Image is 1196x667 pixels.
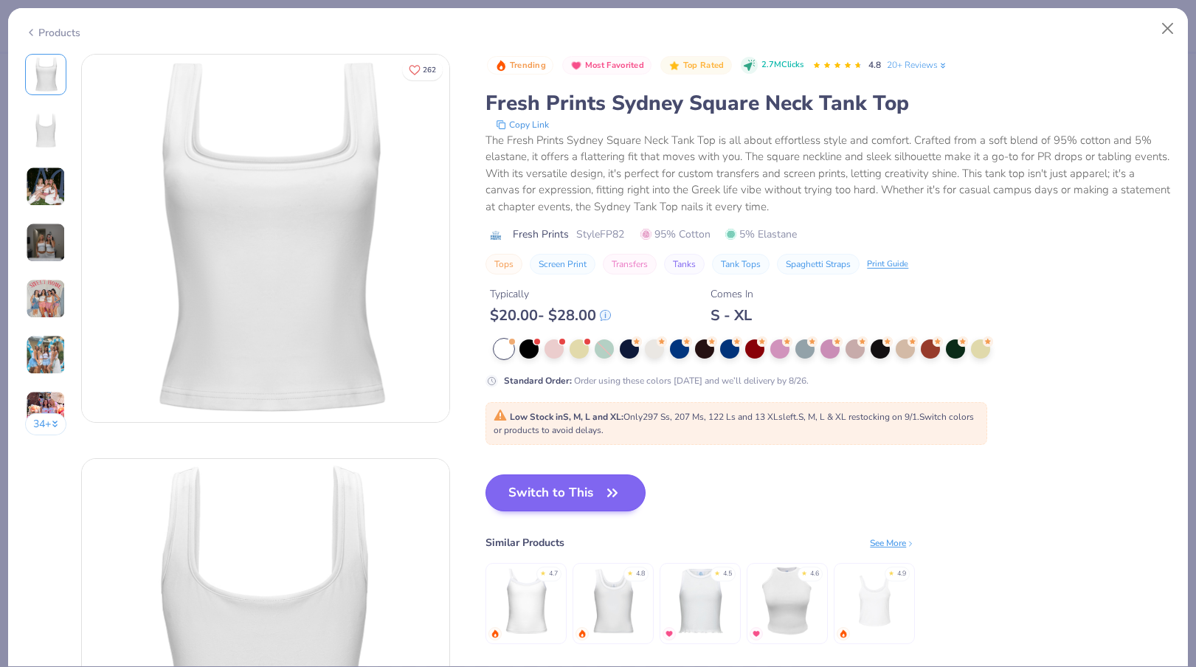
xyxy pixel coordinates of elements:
div: See More [870,536,915,550]
button: Close [1154,15,1182,43]
strong: Low Stock in S, M, L and XL : [510,411,623,423]
img: MostFav.gif [752,629,761,638]
button: Tanks [664,254,705,274]
div: ★ [801,569,807,575]
img: trending.gif [491,629,500,638]
img: Fresh Prints Sasha Crop Top [666,566,736,636]
div: Typically [490,286,611,302]
a: 20+ Reviews [887,58,948,72]
div: Similar Products [485,535,564,550]
img: Back [28,113,63,148]
div: Print Guide [867,258,908,271]
span: Fresh Prints [513,227,569,242]
img: Fresh Prints Marilyn Tank Top [753,566,823,636]
button: Badge Button [487,56,553,75]
img: User generated content [26,335,66,375]
button: Badge Button [562,56,651,75]
img: User generated content [26,167,66,207]
div: ★ [714,569,720,575]
div: 4.7 [549,569,558,579]
div: 4.8 Stars [812,54,863,77]
span: Top Rated [683,61,725,69]
button: Spaghetti Straps [777,254,860,274]
span: 5% Elastane [725,227,797,242]
img: Top Rated sort [668,60,680,72]
button: Switch to This [485,474,646,511]
div: Products [25,25,80,41]
img: User generated content [26,391,66,431]
img: Trending sort [495,60,507,72]
span: Only 297 Ss, 207 Ms, 122 Ls and 13 XLs left. S, M, L & XL restocking on 9/1. Switch colors or pro... [494,411,974,436]
span: 2.7M Clicks [761,59,803,72]
div: Fresh Prints Sydney Square Neck Tank Top [485,89,1171,117]
button: Tank Tops [712,254,770,274]
strong: Standard Order : [504,375,572,387]
img: brand logo [485,229,505,241]
img: MostFav.gif [665,629,674,638]
span: Style FP82 [576,227,624,242]
img: trending.gif [839,629,848,638]
div: Order using these colors [DATE] and we’ll delivery by 8/26. [504,374,809,387]
img: Fresh Prints Cali Camisole Top [491,566,561,636]
button: Like [402,59,443,80]
button: copy to clipboard [491,117,553,132]
div: Comes In [711,286,753,302]
button: Tops [485,254,522,274]
span: 4.8 [868,59,881,71]
span: 262 [423,66,436,74]
div: ★ [540,569,546,575]
div: ★ [627,569,633,575]
button: Screen Print [530,254,595,274]
div: S - XL [711,306,753,325]
img: User generated content [26,223,66,263]
button: 34+ [25,413,67,435]
img: Bella Canvas Ladies' Micro Ribbed Scoop Tank [840,566,910,636]
span: Trending [510,61,546,69]
button: Badge Button [660,56,731,75]
div: 4.9 [897,569,906,579]
img: trending.gif [578,629,587,638]
div: The Fresh Prints Sydney Square Neck Tank Top is all about effortless style and comfort. Crafted f... [485,132,1171,215]
div: $ 20.00 - $ 28.00 [490,306,611,325]
img: Fresh Prints Sunset Blvd Ribbed Scoop Tank Top [578,566,649,636]
button: Transfers [603,254,657,274]
div: 4.5 [723,569,732,579]
img: Most Favorited sort [570,60,582,72]
img: Front [28,57,63,92]
div: 4.8 [636,569,645,579]
img: Front [82,55,449,422]
img: User generated content [26,279,66,319]
span: Most Favorited [585,61,644,69]
div: 4.6 [810,569,819,579]
div: ★ [888,569,894,575]
span: 95% Cotton [640,227,711,242]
